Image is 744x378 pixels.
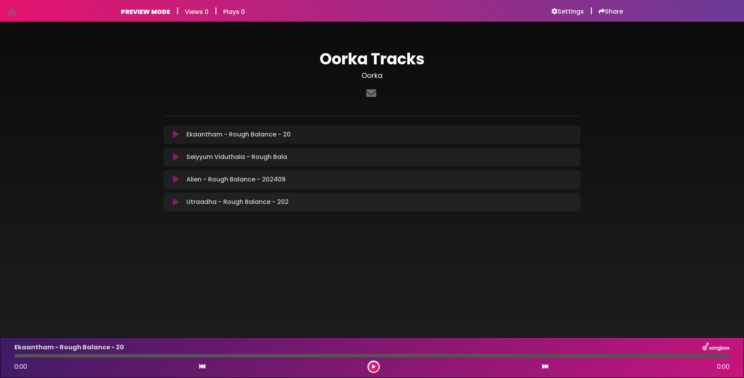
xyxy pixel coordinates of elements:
p: Seiyyum Viduthala - Rough Bala [186,152,287,162]
p: Alien - Rough Balance - 202409 [186,175,286,184]
h6: Views 0 [185,8,208,16]
h6: PREVIEW MODE [121,8,170,16]
h5: | [215,6,217,16]
p: Utraadha - Rough Balance - 202 [186,197,289,207]
h5: | [176,6,179,16]
h3: Oorka [164,71,580,80]
h6: Plays 0 [223,8,245,16]
a: Share [599,8,623,16]
p: Ekaantham - Rough Balance - 20 [186,130,291,139]
a: Settings [551,8,584,16]
h5: | [590,6,592,16]
h1: Oorka Tracks [164,50,580,68]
